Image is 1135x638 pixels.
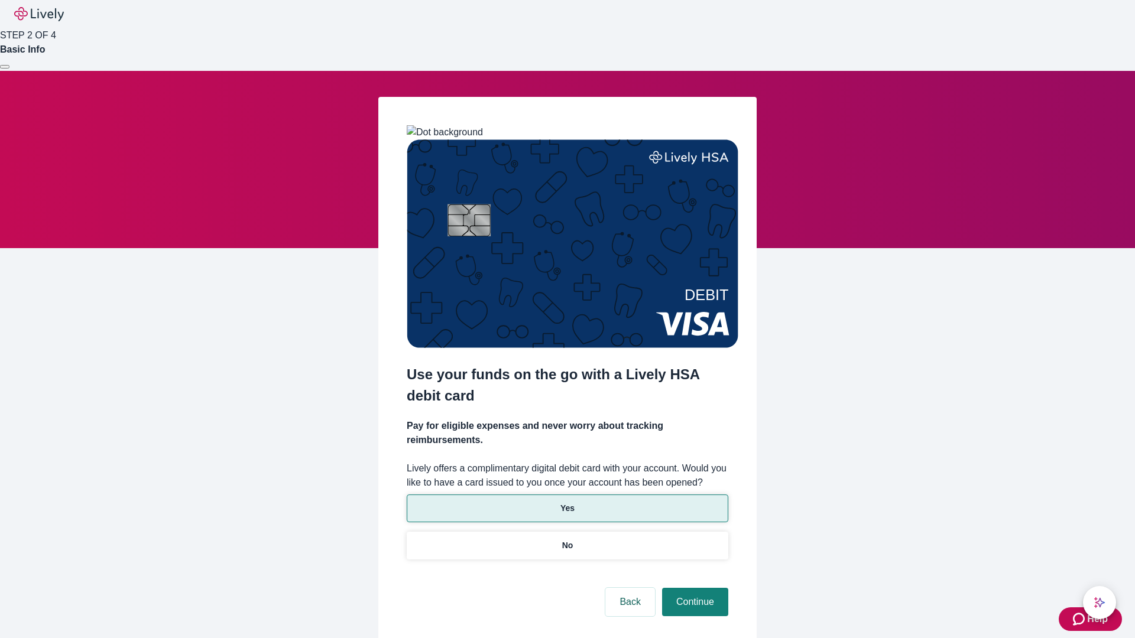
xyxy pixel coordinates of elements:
[1059,607,1122,631] button: Zendesk support iconHelp
[407,532,728,559] button: No
[407,494,728,522] button: Yes
[1087,612,1108,626] span: Help
[1094,597,1105,608] svg: Lively AI Assistant
[1083,586,1116,619] button: chat
[407,461,728,490] label: Lively offers a complimentary digital debit card with your account. Would you like to have a card...
[407,364,728,406] h2: Use your funds on the go with a Lively HSA debit card
[662,588,728,616] button: Continue
[560,502,575,515] p: Yes
[562,539,573,552] p: No
[407,139,738,348] img: Debit card
[407,419,728,447] h4: Pay for eligible expenses and never worry about tracking reimbursements.
[605,588,655,616] button: Back
[14,7,64,21] img: Lively
[1073,612,1087,626] svg: Zendesk support icon
[407,125,483,139] img: Dot background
